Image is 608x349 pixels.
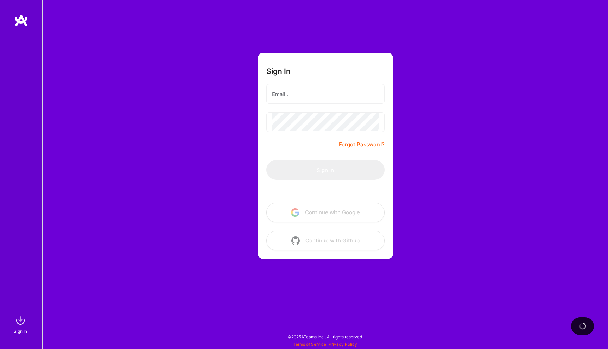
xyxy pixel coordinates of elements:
[42,328,608,345] div: © 2025 ATeams Inc., All rights reserved.
[266,203,385,222] button: Continue with Google
[266,231,385,250] button: Continue with Github
[272,85,379,103] input: Email...
[15,313,27,335] a: sign inSign In
[13,313,27,328] img: sign in
[293,342,326,347] a: Terms of Service
[14,14,28,27] img: logo
[266,160,385,180] button: Sign In
[579,323,586,330] img: loading
[14,328,27,335] div: Sign In
[329,342,357,347] a: Privacy Policy
[291,208,299,217] img: icon
[291,236,300,245] img: icon
[293,342,357,347] span: |
[266,67,291,76] h3: Sign In
[339,140,385,149] a: Forgot Password?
